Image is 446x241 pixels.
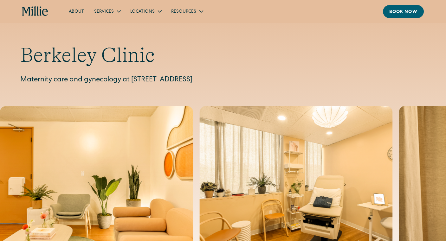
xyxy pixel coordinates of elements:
a: home [22,6,48,16]
h1: Berkeley Clinic [20,43,426,67]
div: Services [94,9,114,15]
div: Resources [166,6,208,16]
div: Book now [389,9,417,16]
div: Locations [125,6,166,16]
a: About [64,6,89,16]
div: Services [89,6,125,16]
div: Locations [130,9,155,15]
div: Resources [171,9,196,15]
p: Maternity care and gynecology at [STREET_ADDRESS] [20,75,426,86]
a: Book now [383,5,424,18]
